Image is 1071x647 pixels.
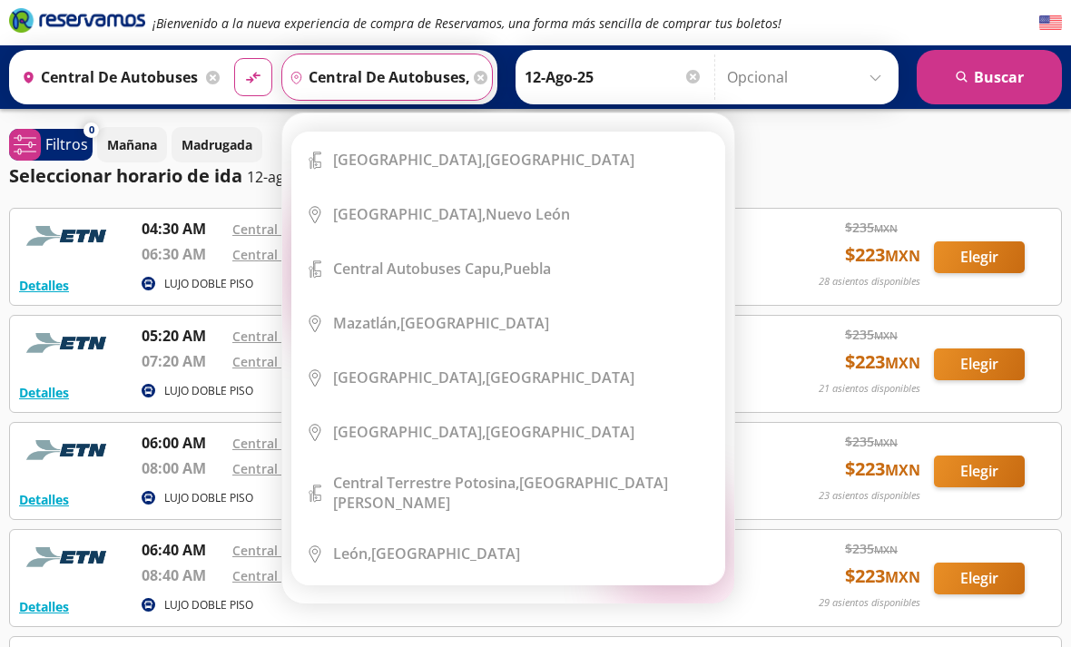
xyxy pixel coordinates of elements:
span: $ 235 [845,325,898,344]
div: [GEOGRAPHIC_DATA] [333,368,634,387]
small: MXN [885,353,920,373]
b: Central Terrestre Potosina, [333,473,519,493]
p: LUJO DOBLE PISO [164,383,253,399]
span: 0 [89,123,94,138]
p: LUJO DOBLE PISO [164,490,253,506]
b: Central Autobuses Capu, [333,259,504,279]
p: LUJO DOBLE PISO [164,276,253,292]
small: MXN [885,246,920,266]
p: 28 asientos disponibles [819,274,920,289]
a: Central de Autobuses Saltillo [232,542,413,559]
input: Opcional [727,54,889,100]
div: Puebla [333,259,551,279]
div: [GEOGRAPHIC_DATA] [333,313,549,333]
b: [GEOGRAPHIC_DATA], [333,204,486,224]
span: $ 223 [845,241,920,269]
input: Buscar Origen [15,54,201,100]
input: Buscar Destino [282,54,469,100]
a: Central de Autobuses Saltillo [232,328,413,345]
img: RESERVAMOS [19,539,119,575]
button: Elegir [934,348,1025,380]
button: Elegir [934,563,1025,594]
p: Filtros [45,133,88,155]
p: Mañana [107,135,157,154]
small: MXN [874,221,898,235]
button: Detalles [19,490,69,509]
p: 06:00 AM [142,432,223,454]
p: 21 asientos disponibles [819,381,920,397]
p: 06:30 AM [142,243,223,265]
a: Central de Autobuses [232,353,367,370]
button: Elegir [934,456,1025,487]
span: $ 223 [845,563,920,590]
small: MXN [874,543,898,556]
small: MXN [885,460,920,480]
span: $ 223 [845,348,920,376]
a: Central de Autobuses [232,460,367,477]
img: RESERVAMOS [19,325,119,361]
button: Detalles [19,383,69,402]
button: English [1039,12,1062,34]
p: 07:20 AM [142,350,223,372]
em: ¡Bienvenido a la nueva experiencia de compra de Reservamos, una forma más sencilla de comprar tus... [152,15,781,32]
b: León, [333,544,371,564]
i: Brand Logo [9,6,145,34]
b: [GEOGRAPHIC_DATA], [333,368,486,387]
p: 08:40 AM [142,564,223,586]
span: $ 235 [845,539,898,558]
p: 04:30 AM [142,218,223,240]
button: Madrugada [172,127,262,162]
div: [GEOGRAPHIC_DATA] [333,422,634,442]
p: 29 asientos disponibles [819,595,920,611]
a: Central de Autobuses Saltillo [232,221,413,238]
p: Seleccionar horario de ida [9,162,242,190]
p: 23 asientos disponibles [819,488,920,504]
button: Detalles [19,276,69,295]
span: $ 235 [845,218,898,237]
p: Madrugada [182,135,252,154]
a: Central de Autobuses Saltillo [232,435,413,452]
b: [GEOGRAPHIC_DATA], [333,422,486,442]
div: [GEOGRAPHIC_DATA] [333,150,634,170]
a: Brand Logo [9,6,145,39]
div: [GEOGRAPHIC_DATA] [333,544,520,564]
button: Mañana [97,127,167,162]
p: LUJO DOBLE PISO [164,597,253,613]
small: MXN [874,436,898,449]
div: Nuevo León [333,204,570,224]
p: 08:00 AM [142,457,223,479]
small: MXN [874,328,898,342]
p: 12-ago-25 [247,166,314,188]
p: 05:20 AM [142,325,223,347]
a: Central de Autobuses [232,567,367,584]
button: 0Filtros [9,129,93,161]
span: $ 235 [845,432,898,451]
div: [GEOGRAPHIC_DATA][PERSON_NAME] [333,473,711,513]
input: Elegir Fecha [525,54,703,100]
img: RESERVAMOS [19,432,119,468]
p: 06:40 AM [142,539,223,561]
button: Buscar [917,50,1062,104]
img: RESERVAMOS [19,218,119,254]
span: $ 223 [845,456,920,483]
b: Mazatlán, [333,313,400,333]
button: Detalles [19,597,69,616]
a: Central de Autobuses [232,246,367,263]
button: Elegir [934,241,1025,273]
small: MXN [885,567,920,587]
b: [GEOGRAPHIC_DATA], [333,150,486,170]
